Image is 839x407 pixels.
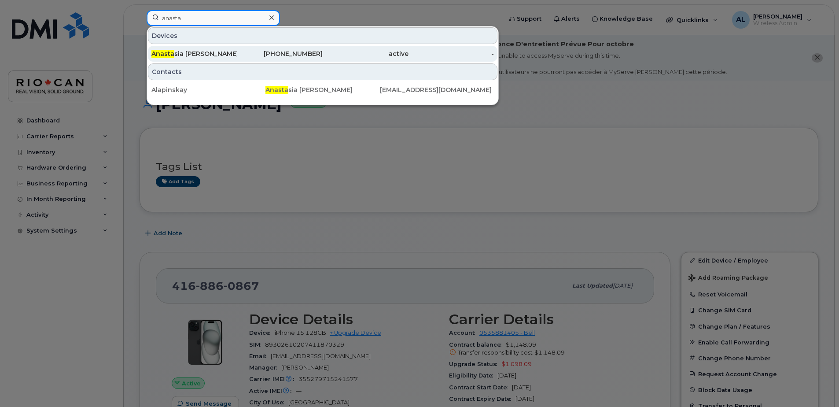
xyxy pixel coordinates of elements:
[151,50,174,58] span: Anasta
[408,49,494,58] div: -
[148,63,497,80] div: Contacts
[151,49,237,58] div: sia [PERSON_NAME]
[148,27,497,44] div: Devices
[151,85,265,94] div: Alapinskay
[265,86,288,94] span: Anasta
[148,82,497,98] a: AlapinskayAnastasia [PERSON_NAME][EMAIL_ADDRESS][DOMAIN_NAME]
[323,49,408,58] div: active
[237,49,323,58] div: [PHONE_NUMBER]
[148,46,497,62] a: Anastasia [PERSON_NAME][PHONE_NUMBER]active-
[265,85,379,94] div: sia [PERSON_NAME]
[380,85,494,94] div: [EMAIL_ADDRESS][DOMAIN_NAME]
